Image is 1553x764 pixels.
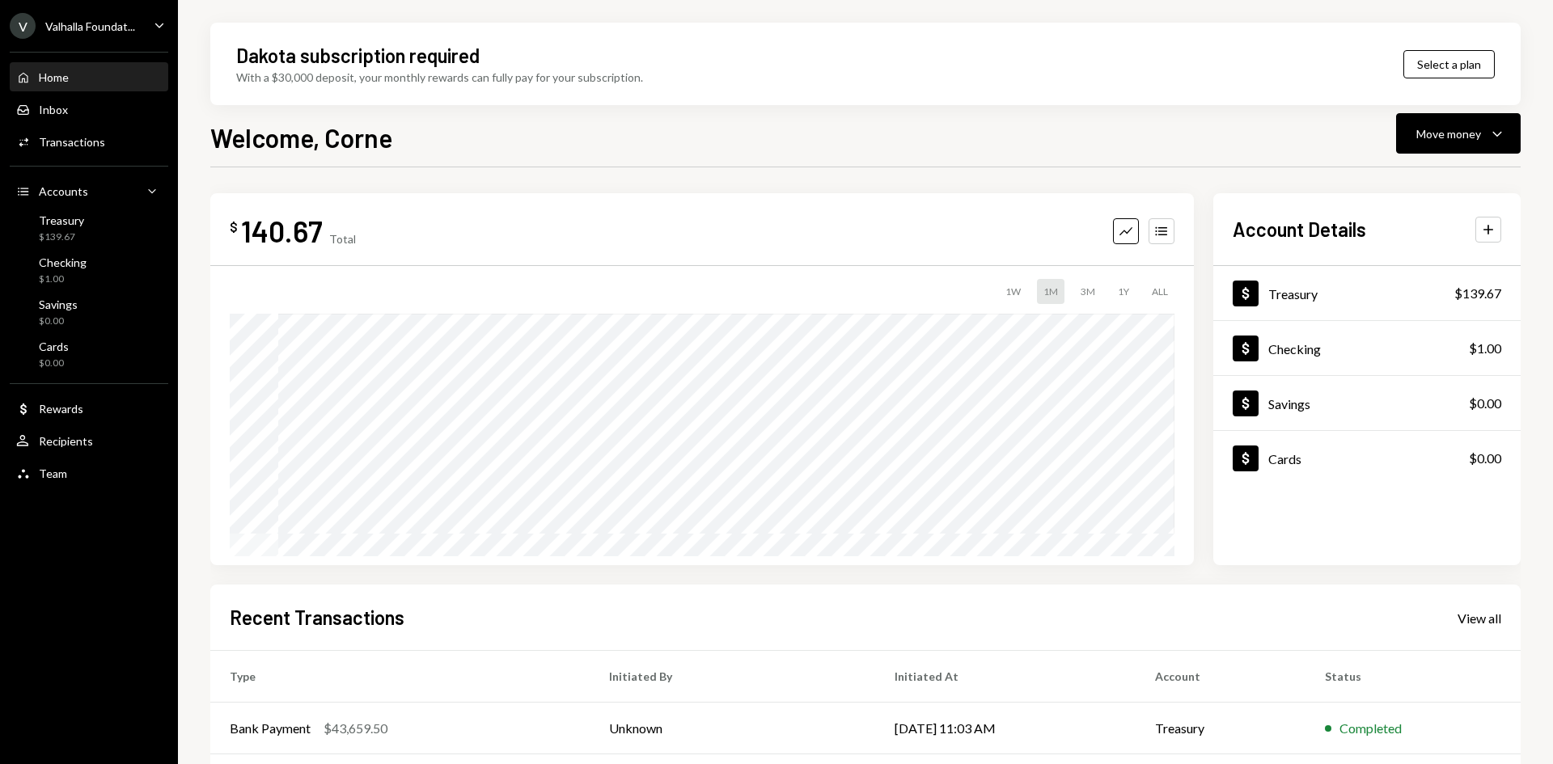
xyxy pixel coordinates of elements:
th: Initiated At [875,651,1136,703]
div: $1.00 [39,272,87,286]
div: Transactions [39,135,105,149]
div: $ [230,219,238,235]
div: Checking [39,255,87,269]
h1: Welcome, Corne [210,121,392,154]
button: Select a plan [1403,50,1495,78]
a: Cards$0.00 [10,335,168,374]
h2: Account Details [1233,216,1366,243]
a: Transactions [10,127,168,156]
div: 140.67 [241,213,323,249]
div: Checking [1268,341,1321,357]
div: Completed [1339,719,1402,738]
div: $139.67 [1454,284,1501,303]
div: $0.00 [39,357,69,370]
th: Status [1305,651,1521,703]
div: $0.00 [1469,449,1501,468]
div: Accounts [39,184,88,198]
a: Savings$0.00 [1213,376,1521,430]
div: Team [39,466,67,480]
a: Accounts [10,176,168,205]
div: $43,659.50 [324,719,387,738]
div: Home [39,70,69,84]
div: $1.00 [1469,339,1501,358]
div: Bank Payment [230,719,311,738]
td: Treasury [1136,703,1305,754]
th: Account [1136,651,1305,703]
div: $0.00 [1469,394,1501,413]
div: Treasury [1268,286,1318,302]
a: Rewards [10,394,168,423]
div: 1M [1037,279,1064,304]
div: Total [329,232,356,246]
div: 1W [999,279,1027,304]
div: Dakota subscription required [236,42,480,69]
div: V [10,13,36,39]
div: Cards [39,340,69,353]
div: Valhalla Foundat... [45,19,135,33]
a: Recipients [10,426,168,455]
a: Inbox [10,95,168,124]
a: Treasury$139.67 [1213,266,1521,320]
div: Cards [1268,451,1301,466]
a: Treasury$139.67 [10,209,168,247]
div: $0.00 [39,314,78,328]
div: Recipients [39,434,93,448]
div: Move money [1416,125,1481,142]
div: Treasury [39,213,84,227]
h2: Recent Transactions [230,604,404,631]
a: Home [10,62,168,91]
a: Cards$0.00 [1213,431,1521,485]
th: Type [210,651,590,703]
td: Unknown [590,703,875,754]
button: Move money [1396,113,1521,154]
a: Checking$1.00 [1213,321,1521,375]
a: View all [1458,609,1501,627]
div: With a $30,000 deposit, your monthly rewards can fully pay for your subscription. [236,69,643,86]
div: $139.67 [39,230,84,244]
div: ALL [1145,279,1174,304]
div: Savings [1268,396,1310,412]
div: 3M [1074,279,1102,304]
div: Savings [39,298,78,311]
a: Team [10,458,168,488]
div: Inbox [39,103,68,116]
div: 1Y [1111,279,1136,304]
div: Rewards [39,402,83,416]
td: [DATE] 11:03 AM [875,703,1136,754]
th: Initiated By [590,651,875,703]
a: Savings$0.00 [10,293,168,331]
a: Checking$1.00 [10,251,168,289]
div: View all [1458,610,1501,627]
